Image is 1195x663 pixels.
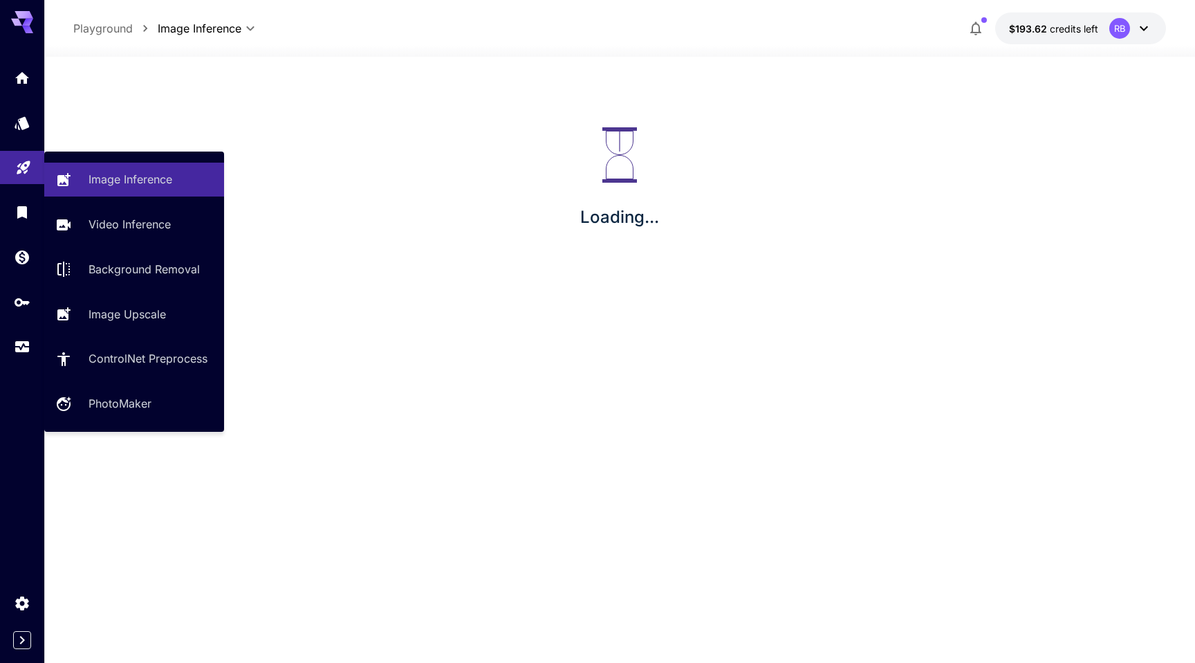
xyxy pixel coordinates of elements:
[14,203,30,221] div: Library
[1009,21,1098,36] div: $193.62448
[89,171,172,188] p: Image Inference
[14,114,30,131] div: Models
[89,216,171,233] p: Video Inference
[14,248,30,266] div: Wallet
[89,350,207,367] p: ControlNet Preprocess
[1050,23,1098,35] span: credits left
[73,20,133,37] p: Playground
[14,293,30,311] div: API Keys
[44,297,224,331] a: Image Upscale
[1009,23,1050,35] span: $193.62
[580,205,659,230] p: Loading...
[158,20,241,37] span: Image Inference
[89,261,200,278] p: Background Removal
[15,154,32,172] div: Playground
[44,163,224,197] a: Image Inference
[44,208,224,242] a: Video Inference
[995,12,1166,44] button: $193.62448
[44,253,224,287] a: Background Removal
[13,631,31,649] button: Expand sidebar
[14,594,30,612] div: Settings
[44,342,224,376] a: ControlNet Preprocess
[89,395,151,412] p: PhotoMaker
[1109,18,1130,39] div: RB
[73,20,158,37] nav: breadcrumb
[14,69,30,87] div: Home
[44,387,224,421] a: PhotoMaker
[14,338,30,356] div: Usage
[89,306,166,323] p: Image Upscale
